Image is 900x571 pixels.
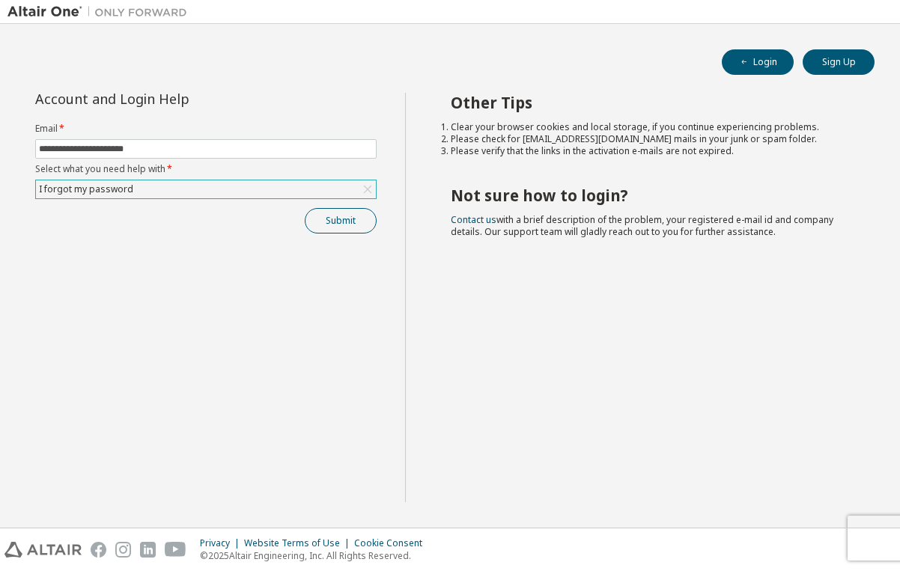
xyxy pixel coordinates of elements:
li: Please check for [EMAIL_ADDRESS][DOMAIN_NAME] mails in your junk or spam folder. [451,133,848,145]
li: Please verify that the links in the activation e-mails are not expired. [451,145,848,157]
div: I forgot my password [36,180,376,198]
div: Website Terms of Use [244,537,354,549]
label: Select what you need help with [35,163,377,175]
img: facebook.svg [91,542,106,558]
h2: Not sure how to login? [451,186,848,205]
div: I forgot my password [37,181,136,198]
button: Submit [305,208,377,233]
img: altair_logo.svg [4,542,82,558]
div: Privacy [200,537,244,549]
button: Login [722,49,794,75]
img: Altair One [7,4,195,19]
img: linkedin.svg [140,542,156,558]
a: Contact us [451,213,496,226]
li: Clear your browser cookies and local storage, if you continue experiencing problems. [451,121,848,133]
div: Cookie Consent [354,537,431,549]
img: instagram.svg [115,542,131,558]
label: Email [35,123,377,135]
div: Account and Login Help [35,93,308,105]
p: © 2025 Altair Engineering, Inc. All Rights Reserved. [200,549,431,562]
span: with a brief description of the problem, your registered e-mail id and company details. Our suppo... [451,213,833,238]
button: Sign Up [803,49,875,75]
img: youtube.svg [165,542,186,558]
h2: Other Tips [451,93,848,112]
